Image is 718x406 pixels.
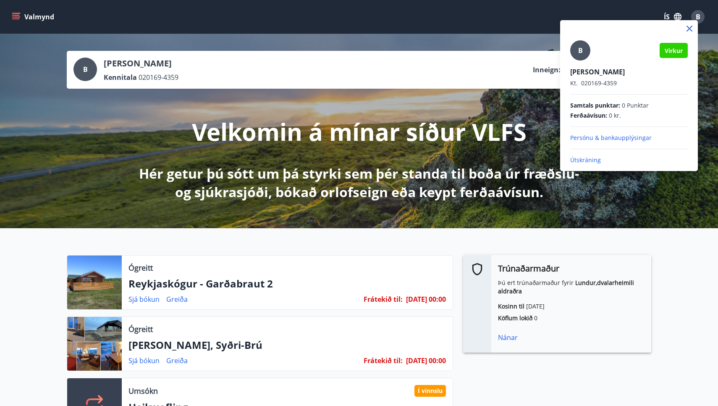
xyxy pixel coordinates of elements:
[570,79,688,87] p: 020169-4359
[609,111,621,120] span: 0 kr.
[570,156,688,164] p: Útskráning
[570,79,578,87] span: Kt.
[570,111,607,120] span: Ferðaávísun :
[622,101,649,110] span: 0 Punktar
[665,47,683,55] span: Virkur
[578,46,583,55] span: B
[570,134,688,142] p: Persónu & bankaupplýsingar
[570,67,688,76] p: [PERSON_NAME]
[570,101,620,110] span: Samtals punktar :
